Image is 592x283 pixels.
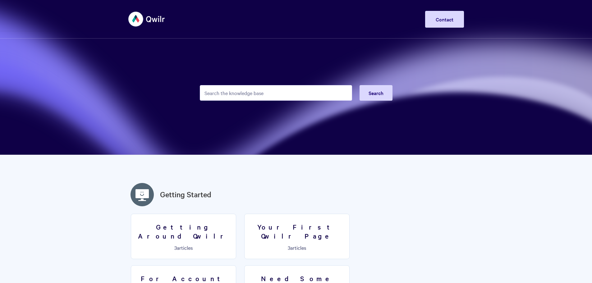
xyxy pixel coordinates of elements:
a: Getting Around Qwilr 3articles [131,214,236,259]
h3: Your First Qwilr Page [248,222,346,240]
input: Search the knowledge base [200,85,352,101]
a: Getting Started [160,189,211,200]
span: Search [369,89,383,96]
p: articles [135,245,232,250]
a: Your First Qwilr Page 3articles [244,214,350,259]
span: 3 [288,244,290,251]
img: Qwilr Help Center [128,7,165,31]
button: Search [360,85,392,101]
h3: Getting Around Qwilr [135,222,232,240]
span: 3 [174,244,177,251]
a: Contact [425,11,464,28]
p: articles [248,245,346,250]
